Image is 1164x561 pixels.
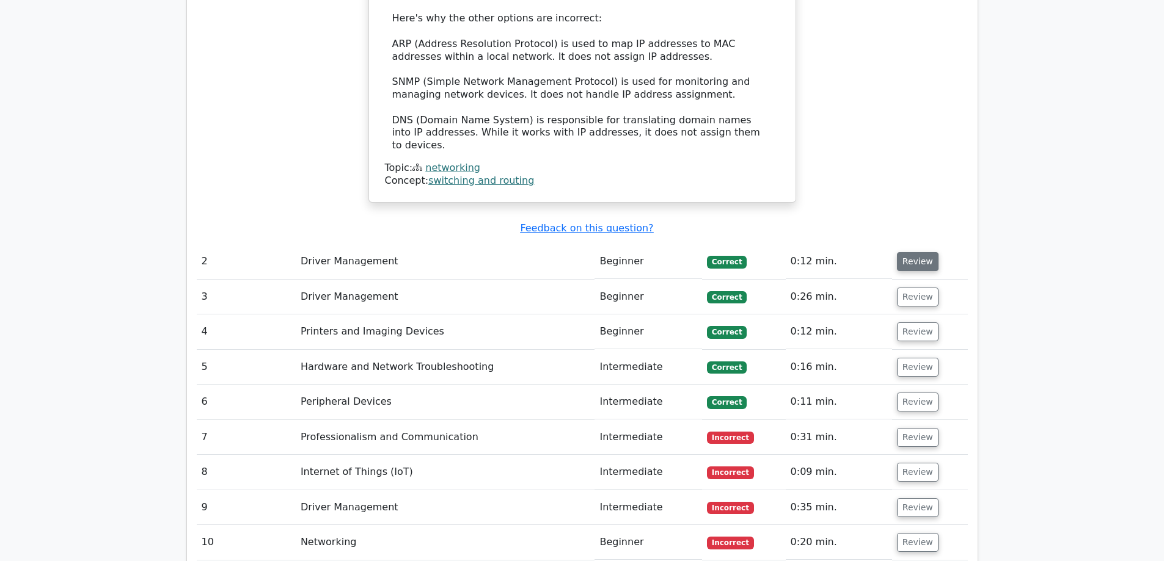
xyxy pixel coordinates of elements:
button: Review [897,393,939,411]
td: 2 [197,244,296,279]
td: Beginner [595,314,702,349]
td: Hardware and Network Troubleshooting [296,350,595,385]
td: 3 [197,280,296,314]
td: Intermediate [595,490,702,525]
td: Driver Management [296,244,595,279]
td: 0:09 min. [786,455,892,490]
td: 0:16 min. [786,350,892,385]
span: Correct [707,326,747,338]
td: 0:35 min. [786,490,892,525]
span: Incorrect [707,466,754,479]
td: 6 [197,385,296,419]
td: 0:20 min. [786,525,892,560]
td: 5 [197,350,296,385]
a: Feedback on this question? [520,222,653,234]
button: Review [897,358,939,377]
td: 10 [197,525,296,560]
td: 4 [197,314,296,349]
td: 9 [197,490,296,525]
td: Peripheral Devices [296,385,595,419]
td: 0:12 min. [786,314,892,349]
span: Correct [707,396,747,408]
td: Intermediate [595,385,702,419]
div: Concept: [385,175,780,187]
span: Incorrect [707,432,754,444]
button: Review [897,252,939,271]
td: 7 [197,420,296,455]
button: Review [897,533,939,552]
div: Topic: [385,162,780,175]
button: Review [897,498,939,517]
td: 8 [197,455,296,490]
td: Beginner [595,280,702,314]
td: Beginner [595,244,702,279]
button: Review [897,322,939,341]
td: Intermediate [595,350,702,385]
td: 0:12 min. [786,244,892,279]
button: Review [897,463,939,482]
td: Internet of Things (IoT) [296,455,595,490]
button: Review [897,428,939,447]
td: Intermediate [595,455,702,490]
td: 0:26 min. [786,280,892,314]
td: Driver Management [296,490,595,525]
span: Correct [707,291,747,303]
span: Incorrect [707,502,754,514]
a: networking [425,162,480,173]
button: Review [897,288,939,306]
a: switching and routing [428,175,534,186]
td: Driver Management [296,280,595,314]
span: Incorrect [707,537,754,549]
td: 0:11 min. [786,385,892,419]
td: 0:31 min. [786,420,892,455]
td: Printers and Imaging Devices [296,314,595,349]
td: Networking [296,525,595,560]
td: Intermediate [595,420,702,455]
span: Correct [707,361,747,374]
td: Professionalism and Communication [296,420,595,455]
span: Correct [707,256,747,268]
td: Beginner [595,525,702,560]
